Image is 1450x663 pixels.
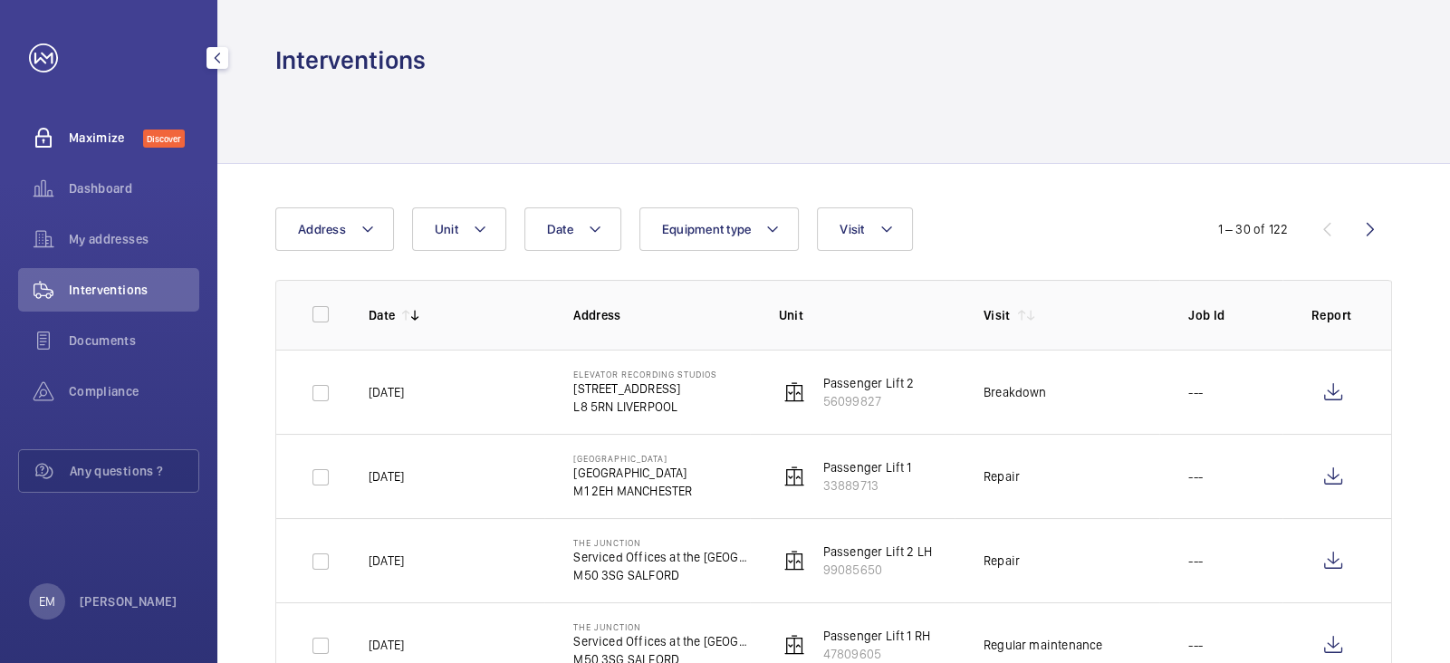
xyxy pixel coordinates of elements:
[573,566,749,584] p: M50 3SG SALFORD
[524,207,621,251] button: Date
[1311,306,1355,324] p: Report
[573,482,692,500] p: M1 2EH MANCHESTER
[783,550,805,572] img: elevator.svg
[275,43,426,77] h1: Interventions
[573,380,717,398] p: [STREET_ADDRESS]
[984,636,1102,654] div: Regular maintenance
[1188,636,1203,654] p: ---
[369,383,404,401] p: [DATE]
[823,561,932,579] p: 99085650
[1218,220,1288,238] div: 1 – 30 of 122
[984,383,1047,401] div: Breakdown
[984,467,1020,485] div: Repair
[823,458,912,476] p: Passenger Lift 1
[573,398,717,416] p: L8 5RN LIVERPOOL
[817,207,912,251] button: Visit
[573,632,749,650] p: Serviced Offices at the [GEOGRAPHIC_DATA]
[69,179,199,197] span: Dashboard
[1188,467,1203,485] p: ---
[143,130,185,148] span: Discover
[1188,552,1203,570] p: ---
[1188,306,1282,324] p: Job Id
[573,306,749,324] p: Address
[369,636,404,654] p: [DATE]
[779,306,955,324] p: Unit
[783,466,805,487] img: elevator.svg
[80,592,178,610] p: [PERSON_NAME]
[39,592,55,610] p: EM
[69,382,199,400] span: Compliance
[369,467,404,485] p: [DATE]
[298,222,346,236] span: Address
[573,369,717,380] p: Elevator Recording Studios
[823,392,915,410] p: 56099827
[1188,383,1203,401] p: ---
[69,281,199,299] span: Interventions
[69,129,143,147] span: Maximize
[573,464,692,482] p: [GEOGRAPHIC_DATA]
[573,621,749,632] p: The Junction
[412,207,506,251] button: Unit
[823,645,930,663] p: 47809605
[369,552,404,570] p: [DATE]
[573,453,692,464] p: [GEOGRAPHIC_DATA]
[435,222,458,236] span: Unit
[823,543,932,561] p: Passenger Lift 2 LH
[275,207,394,251] button: Address
[573,537,749,548] p: The Junction
[840,222,864,236] span: Visit
[823,476,912,495] p: 33889713
[984,306,1011,324] p: Visit
[573,548,749,566] p: Serviced Offices at the [GEOGRAPHIC_DATA]
[69,331,199,350] span: Documents
[984,552,1020,570] div: Repair
[639,207,800,251] button: Equipment type
[823,374,915,392] p: Passenger Lift 2
[69,230,199,248] span: My addresses
[783,381,805,403] img: elevator.svg
[783,634,805,656] img: elevator.svg
[70,462,198,480] span: Any questions ?
[547,222,573,236] span: Date
[823,627,930,645] p: Passenger Lift 1 RH
[662,222,752,236] span: Equipment type
[369,306,395,324] p: Date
